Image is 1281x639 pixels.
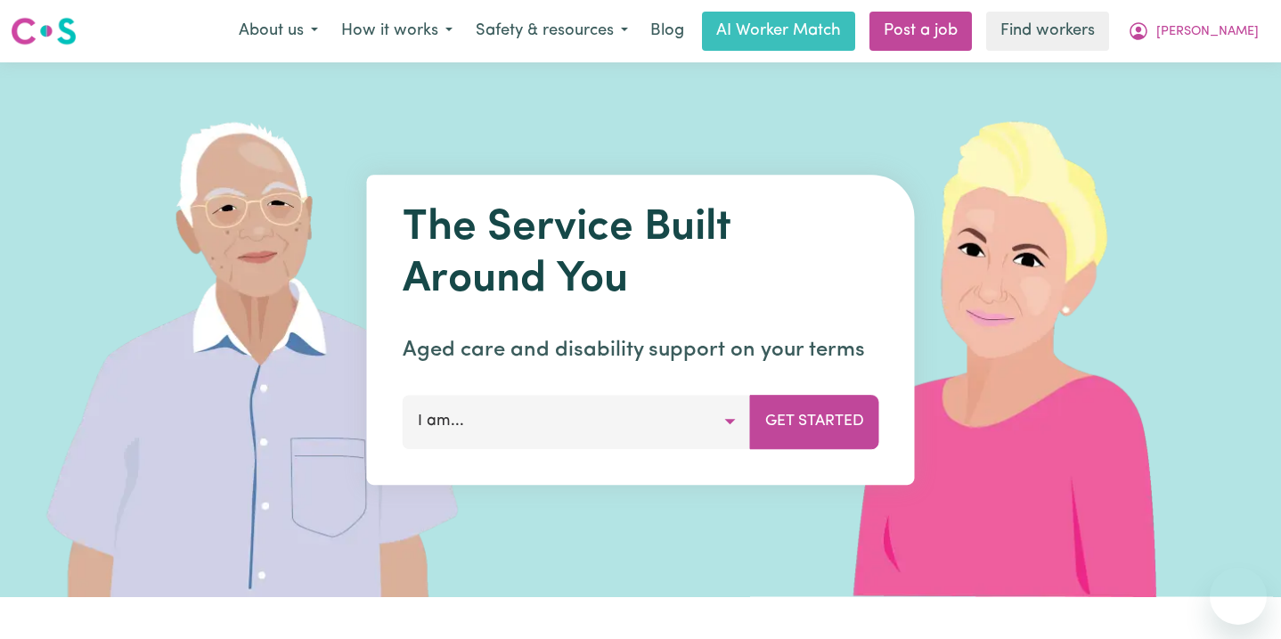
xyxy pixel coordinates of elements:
button: I am... [403,395,751,448]
a: AI Worker Match [702,12,855,51]
a: Careseekers logo [11,11,77,52]
a: Blog [640,12,695,51]
span: [PERSON_NAME] [1156,22,1259,42]
iframe: Button to launch messaging window [1210,568,1267,625]
img: Careseekers logo [11,15,77,47]
a: Post a job [869,12,972,51]
h1: The Service Built Around You [403,203,879,306]
button: My Account [1116,12,1270,50]
button: About us [227,12,330,50]
button: Get Started [750,395,879,448]
p: Aged care and disability support on your terms [403,334,879,366]
a: Find workers [986,12,1109,51]
button: Safety & resources [464,12,640,50]
button: How it works [330,12,464,50]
